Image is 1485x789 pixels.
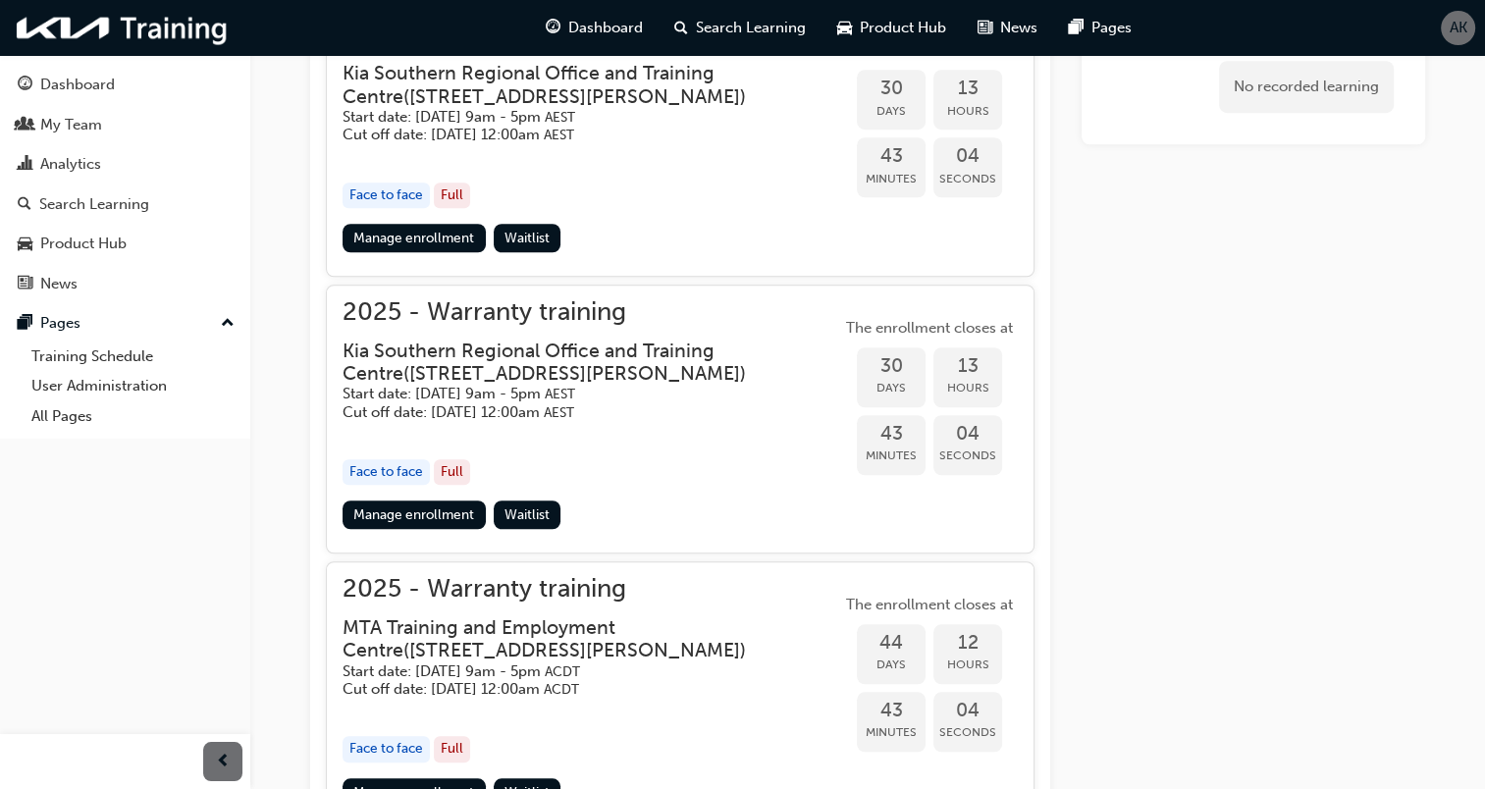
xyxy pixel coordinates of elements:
span: Australian Eastern Standard Time AEST [545,109,575,126]
span: 13 [933,355,1002,378]
span: Australian Central Daylight Time ACDT [544,681,579,698]
span: Minutes [857,168,926,190]
button: 2025 - Warranty trainingKia Southern Regional Office and Training Centre([STREET_ADDRESS][PERSON_... [343,301,1018,537]
span: prev-icon [216,750,231,774]
span: Minutes [857,721,926,744]
div: My Team [40,114,102,136]
span: Hours [933,377,1002,399]
button: Pages [8,305,242,342]
span: Days [857,100,926,123]
a: Analytics [8,146,242,183]
a: Product Hub [8,226,242,262]
div: No recorded learning [1219,61,1394,113]
span: AK [1450,17,1467,39]
div: Full [434,459,470,486]
span: Seconds [933,445,1002,467]
a: Search Learning [8,186,242,223]
a: Manage enrollment [343,224,486,252]
span: Australian Eastern Standard Time AEST [544,404,574,421]
div: News [40,273,78,295]
button: 2025 - Warranty trainingKia Southern Regional Office and Training Centre([STREET_ADDRESS][PERSON_... [343,25,1018,260]
div: Pages [40,312,80,335]
div: Search Learning [39,193,149,216]
h5: Cut off date: [DATE] 12:00am [343,126,810,144]
span: Seconds [933,721,1002,744]
span: Australian Eastern Standard Time AEST [544,127,574,143]
span: up-icon [221,311,235,337]
span: 30 [857,355,926,378]
div: Face to face [343,183,430,209]
a: guage-iconDashboard [530,8,659,48]
span: guage-icon [18,77,32,94]
span: pages-icon [1069,16,1084,40]
span: 04 [933,700,1002,722]
span: Days [857,377,926,399]
button: DashboardMy TeamAnalyticsSearch LearningProduct HubNews [8,63,242,305]
span: 30 [857,78,926,100]
a: All Pages [24,401,242,432]
span: Seconds [933,168,1002,190]
div: Analytics [40,153,101,176]
span: 04 [933,423,1002,446]
span: Product Hub [860,17,946,39]
h5: Start date: [DATE] 9am - 5pm [343,385,810,403]
span: Hours [933,100,1002,123]
a: Dashboard [8,67,242,103]
span: 2025 - Warranty training [343,578,841,601]
button: Waitlist [494,224,561,252]
a: User Administration [24,371,242,401]
span: 43 [857,145,926,168]
span: The enrollment closes at [841,594,1018,616]
span: 43 [857,700,926,722]
span: chart-icon [18,156,32,174]
span: Pages [1091,17,1132,39]
div: Face to face [343,736,430,763]
a: Manage enrollment [343,500,486,529]
img: kia-training [10,8,236,48]
a: My Team [8,107,242,143]
button: AK [1441,11,1475,45]
span: Dashboard [568,17,643,39]
h3: Kia Southern Regional Office and Training Centre ( [STREET_ADDRESS][PERSON_NAME] ) [343,62,810,108]
h3: MTA Training and Employment Centre ( [STREET_ADDRESS][PERSON_NAME] ) [343,616,810,662]
span: Minutes [857,445,926,467]
span: Waitlist [504,230,550,246]
h5: Cut off date: [DATE] 12:00am [343,680,810,699]
span: guage-icon [546,16,560,40]
span: Hours [933,654,1002,676]
span: news-icon [978,16,992,40]
span: 13 [933,78,1002,100]
div: Face to face [343,459,430,486]
span: News [1000,17,1037,39]
span: 12 [933,632,1002,655]
span: 43 [857,423,926,446]
a: Training Schedule [24,342,242,372]
span: car-icon [837,16,852,40]
span: 44 [857,632,926,655]
span: news-icon [18,276,32,293]
h5: Start date: [DATE] 9am - 5pm [343,108,810,127]
a: car-iconProduct Hub [822,8,962,48]
span: Waitlist [504,506,550,523]
span: search-icon [18,196,31,214]
span: Days [857,654,926,676]
span: car-icon [18,236,32,253]
span: Australian Eastern Standard Time AEST [545,386,575,402]
span: Search Learning [696,17,806,39]
div: Dashboard [40,74,115,96]
a: search-iconSearch Learning [659,8,822,48]
a: News [8,266,242,302]
span: search-icon [674,16,688,40]
a: news-iconNews [962,8,1053,48]
span: 04 [933,145,1002,168]
button: Waitlist [494,500,561,529]
span: 2025 - Warranty training [343,301,841,324]
span: people-icon [18,117,32,134]
a: pages-iconPages [1053,8,1147,48]
span: pages-icon [18,315,32,333]
div: Full [434,736,470,763]
span: The enrollment closes at [841,317,1018,340]
div: Full [434,183,470,209]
